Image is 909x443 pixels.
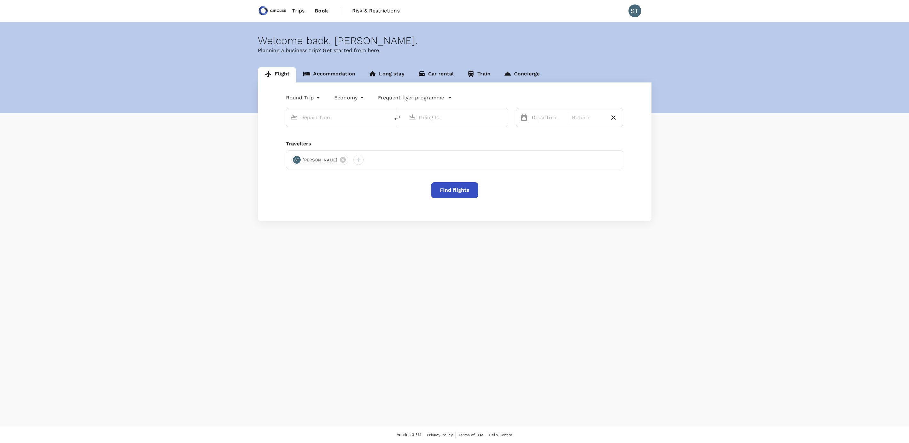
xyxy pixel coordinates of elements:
div: ST [628,4,641,17]
input: Depart from [300,113,376,122]
a: Long stay [362,67,411,82]
button: Find flights [431,182,478,198]
button: Open [385,117,386,118]
input: Going to [419,113,495,122]
p: Return [572,114,604,121]
div: ST [293,156,301,164]
button: Open [504,117,505,118]
a: Privacy Policy [427,431,453,439]
div: Economy [334,93,365,103]
a: Help Centre [489,431,512,439]
p: Departure [532,114,564,121]
p: Planning a business trip? Get started from here. [258,47,651,54]
span: Terms of Use [458,433,483,437]
span: Version 3.51.1 [397,432,421,438]
a: Flight [258,67,297,82]
a: Accommodation [296,67,362,82]
a: Train [460,67,497,82]
div: Welcome back , [PERSON_NAME] . [258,35,651,47]
img: Circles [258,4,287,18]
span: Trips [292,7,304,15]
a: Car rental [411,67,461,82]
div: ST[PERSON_NAME] [291,155,349,165]
div: Round Trip [286,93,322,103]
button: Frequent flyer programme [378,94,452,102]
span: Book [315,7,328,15]
a: Terms of Use [458,431,483,439]
span: [PERSON_NAME] [299,157,342,163]
button: delete [389,110,405,126]
span: Help Centre [489,433,512,437]
span: Privacy Policy [427,433,453,437]
p: Frequent flyer programme [378,94,444,102]
div: Travellers [286,140,623,148]
a: Concierge [497,67,546,82]
span: Risk & Restrictions [352,7,400,15]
